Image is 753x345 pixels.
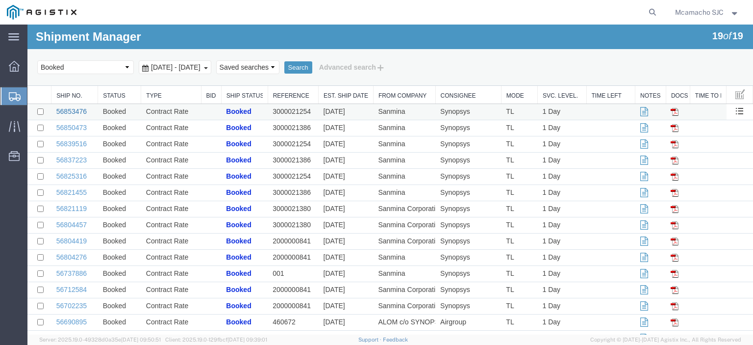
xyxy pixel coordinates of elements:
[346,193,408,209] td: Sanmina Corporation
[199,245,224,253] span: Booked
[643,148,651,156] img: pdf.gif
[358,337,383,343] a: Support
[675,6,740,18] button: Mcamacho SJC
[71,61,114,80] th: Status
[408,144,474,160] td: Synopsys
[29,164,59,172] a: 56821455
[71,274,114,290] td: Booked
[71,225,114,241] td: Booked
[510,61,559,80] th: Svc. Level.
[240,209,291,225] td: 2000000841
[408,128,474,144] td: Synopsys
[240,61,291,80] th: Reference
[474,193,510,209] td: TL
[240,306,291,322] td: 2000000841
[291,144,346,160] td: [DATE]
[291,160,346,177] td: [DATE]
[662,61,699,80] th: Time To Respond
[346,128,408,144] td: Sanmina
[413,67,469,76] a: Consignee
[643,100,651,107] img: pdf.gif
[474,306,510,322] td: TL
[240,128,291,144] td: 3000021386
[291,209,346,225] td: [DATE]
[643,164,651,172] img: pdf.gif
[643,245,651,253] img: pdf.gif
[346,274,408,290] td: Sanmina Corporation
[474,80,510,96] td: TL
[71,290,114,306] td: Booked
[474,274,510,290] td: TL
[291,258,346,274] td: [DATE]
[227,337,267,343] span: [DATE] 09:39:01
[29,180,59,188] a: 56821119
[199,115,224,123] span: Booked
[704,61,722,79] button: Manage table columns
[346,241,408,258] td: Sanmina
[7,5,76,20] img: logo
[515,67,554,76] a: Svc. Level.
[114,96,174,112] td: Contract Rate
[29,261,59,269] a: 56712584
[291,128,346,144] td: [DATE]
[510,306,559,322] td: 1 Day
[408,61,474,80] th: Consignee
[346,160,408,177] td: Sanmina
[643,278,651,286] img: pdf.gif
[346,112,408,128] td: Sanmina
[119,67,168,76] a: Type
[199,310,224,318] span: Booked
[408,112,474,128] td: Synopsys
[71,209,114,225] td: Booked
[114,80,174,96] td: Contract Rate
[408,209,474,225] td: Synopsys
[71,144,114,160] td: Booked
[638,61,662,80] th: Docs
[474,225,510,241] td: TL
[240,290,291,306] td: 460672
[675,7,724,18] span: Mcamacho SJC
[479,67,505,76] a: Mode
[408,274,474,290] td: Synopsys
[71,193,114,209] td: Booked
[29,310,59,318] a: 56659959
[346,258,408,274] td: Sanmina Corporation
[510,80,559,96] td: 1 Day
[510,144,559,160] td: 1 Day
[643,294,651,302] img: pdf.gif
[346,96,408,112] td: Sanmina
[240,160,291,177] td: 3000021386
[643,229,651,237] img: pdf.gif
[474,160,510,177] td: TL
[291,225,346,241] td: [DATE]
[114,144,174,160] td: Contract Rate
[291,193,346,209] td: [DATE]
[613,67,633,76] a: Notes
[114,209,174,225] td: Contract Rate
[240,112,291,128] td: 3000021254
[643,213,651,221] img: pdf.gif
[165,337,267,343] span: Client: 2025.19.0-129fbcf
[474,96,510,112] td: TL
[474,241,510,258] td: TL
[114,274,174,290] td: Contract Rate
[408,290,474,306] td: Airgroup
[39,337,161,343] span: Server: 2025.19.0-49328d0a35e
[474,258,510,274] td: TL
[199,132,224,139] span: Booked
[29,196,59,204] a: 56804457
[510,258,559,274] td: 1 Day
[408,193,474,209] td: Synopsys
[240,241,291,258] td: 001
[240,144,291,160] td: 3000021254
[199,277,224,285] span: Booked
[510,112,559,128] td: 1 Day
[29,67,65,76] a: Ship No.
[71,112,114,128] td: Booked
[240,177,291,193] td: 3000021380
[346,225,408,241] td: Sanmina
[291,112,346,128] td: [DATE]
